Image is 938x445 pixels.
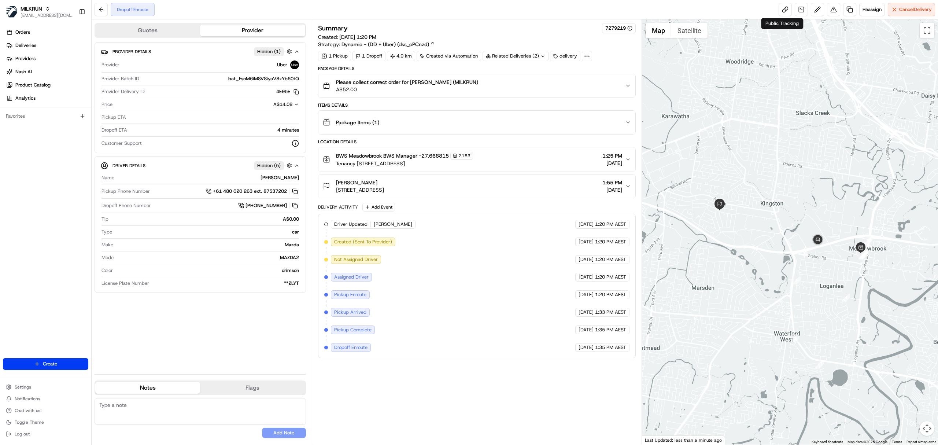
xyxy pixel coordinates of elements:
[579,239,594,245] span: [DATE]
[101,62,119,68] span: Provider
[595,291,626,298] span: 1:20 PM AEST
[579,327,594,333] span: [DATE]
[595,309,626,316] span: 1:33 PM AEST
[43,361,57,367] span: Create
[101,140,142,147] span: Customer Support
[95,25,200,36] button: Quotes
[602,186,622,194] span: [DATE]
[595,344,626,351] span: 1:35 PM AEST
[245,202,287,209] span: [PHONE_NUMBER]
[101,254,115,261] span: Model
[336,86,478,93] span: A$52.00
[15,55,36,62] span: Providers
[254,161,294,170] button: Hidden (5)
[579,274,594,280] span: [DATE]
[791,334,799,342] div: 2
[213,188,287,195] span: +61 480 020 263 ext. 87537202
[642,435,725,445] div: Last Updated: less than a minute ago
[859,3,885,16] button: Reassign
[318,174,635,198] button: [PERSON_NAME][STREET_ADDRESS]1:55 PM[DATE]
[101,267,113,274] span: Color
[21,5,42,12] button: MILKRUN
[15,408,41,413] span: Chat with us!
[341,41,435,48] a: Dynamic - (DD + Uber) (dss_cPCnzd)
[130,127,299,133] div: 4 minutes
[15,95,36,102] span: Analytics
[273,101,292,107] span: A$14.08
[579,256,594,263] span: [DATE]
[15,419,44,425] span: Toggle Theme
[595,256,626,263] span: 1:20 PM AEST
[200,382,305,394] button: Flags
[334,274,369,280] span: Assigned Driver
[3,429,88,439] button: Log out
[112,49,151,55] span: Provider Details
[671,23,708,38] button: Show satellite imagery
[761,18,803,29] div: Public Tracking
[3,92,91,104] a: Analytics
[3,405,88,416] button: Chat with us!
[602,159,622,167] span: [DATE]
[206,187,299,195] button: +61 480 020 263 ext. 87537202
[863,6,882,13] span: Reassign
[318,147,635,172] button: BWS Meadowbrook BWS Manager -27.6688152183Tenancy [STREET_ADDRESS]1:25 PM[DATE]
[859,246,867,254] div: 6
[3,110,88,122] div: Favorites
[3,53,91,65] a: Providers
[238,202,299,210] a: [PHONE_NUMBER]
[334,344,368,351] span: Dropoff Enroute
[483,51,549,61] div: Related Deliveries (2)
[3,394,88,404] button: Notifications
[101,88,145,95] span: Provider Delivery ID
[352,51,385,61] div: 1 Dropoff
[459,153,470,159] span: 2183
[579,344,594,351] span: [DATE]
[116,242,299,248] div: Mazda
[362,203,395,212] button: Add Event
[21,12,73,18] button: [EMAIL_ADDRESS][DOMAIN_NAME]
[3,26,91,38] a: Orders
[605,25,632,32] div: 7279219
[842,294,850,302] div: 4
[336,152,449,159] span: BWS Meadowbrook BWS Manager -27.668815
[15,29,30,36] span: Orders
[892,440,902,444] a: Terms (opens in new tab)
[646,23,671,38] button: Show street map
[3,382,88,392] button: Settings
[602,152,622,159] span: 1:25 PM
[374,221,412,228] span: [PERSON_NAME]
[334,239,392,245] span: Created (Sent To Provider)
[101,114,126,121] span: Pickup ETA
[15,82,51,88] span: Product Catalog
[3,66,91,78] a: Nash AI
[336,179,377,186] span: [PERSON_NAME]
[290,60,299,69] img: uber-new-logo.jpeg
[3,79,91,91] a: Product Catalog
[334,221,368,228] span: Driver Updated
[95,382,200,394] button: Notes
[101,202,151,209] span: Dropoff Phone Number
[417,51,481,61] a: Created via Automation
[3,3,76,21] button: MILKRUNMILKRUN[EMAIL_ADDRESS][DOMAIN_NAME]
[318,139,636,145] div: Location Details
[277,62,287,68] span: Uber
[859,251,867,259] div: 8
[339,34,376,40] span: [DATE] 1:20 PM
[920,421,934,436] button: Map camera controls
[864,236,872,244] div: 10
[550,51,580,61] div: delivery
[15,384,31,390] span: Settings
[318,41,435,48] div: Strategy:
[101,159,300,172] button: Driver DetailsHidden (5)
[595,221,626,228] span: 1:20 PM AEST
[888,3,935,16] button: CancelDelivery
[101,280,149,287] span: License Plate Number
[115,229,299,235] div: car
[595,239,626,245] span: 1:20 PM AEST
[257,48,281,55] span: Hidden ( 1 )
[644,435,668,445] a: Open this area in Google Maps (opens a new window)
[858,251,867,259] div: 7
